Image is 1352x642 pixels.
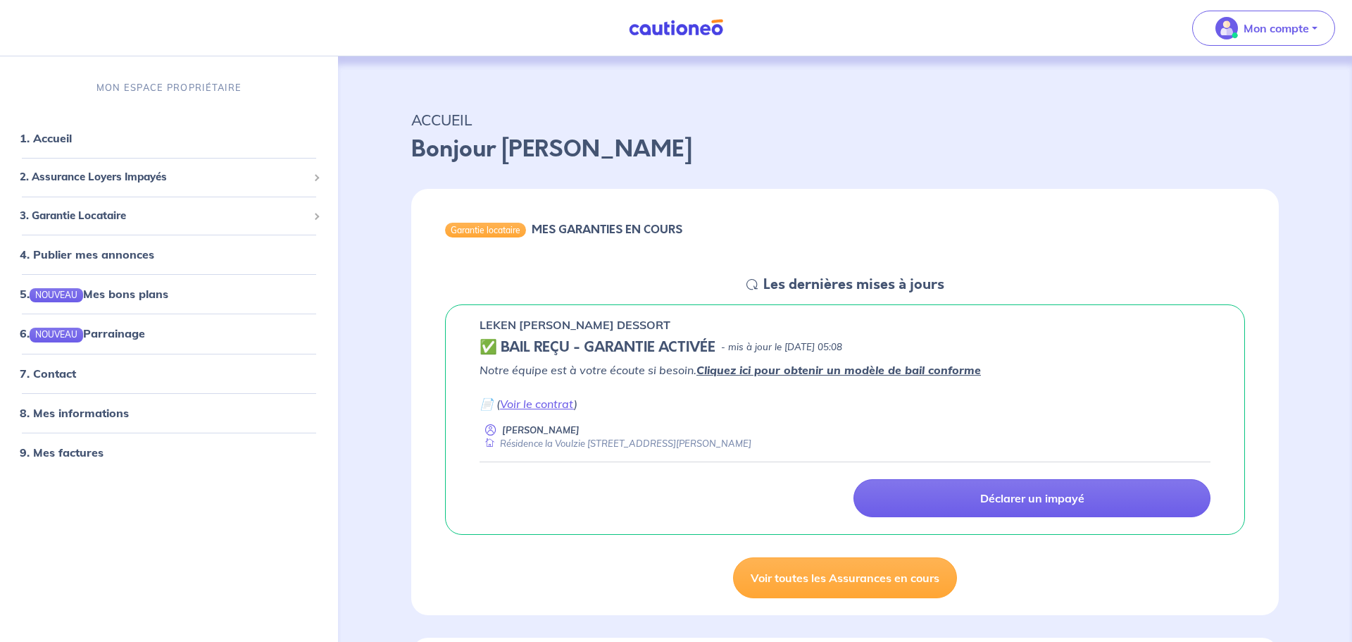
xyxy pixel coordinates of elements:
h6: MES GARANTIES EN COURS [532,223,682,236]
div: Résidence la Voulzie [STREET_ADDRESS][PERSON_NAME] [480,437,751,450]
div: 8. Mes informations [6,399,332,427]
a: Déclarer un impayé [853,479,1210,517]
p: MON ESPACE PROPRIÉTAIRE [96,81,242,94]
p: Déclarer un impayé [980,491,1084,505]
a: 5.NOUVEAUMes bons plans [20,287,168,301]
a: 6.NOUVEAUParrainage [20,326,145,340]
div: 1. Accueil [6,124,332,152]
div: 5.NOUVEAUMes bons plans [6,280,332,308]
h5: ✅ BAIL REÇU - GARANTIE ACTIVÉE [480,339,715,356]
p: [PERSON_NAME] [502,424,580,437]
div: 9. Mes factures [6,438,332,467]
button: illu_account_valid_menu.svgMon compte [1192,11,1335,46]
a: 4. Publier mes annonces [20,247,154,261]
img: Cautioneo [623,19,729,37]
div: 3. Garantie Locataire [6,202,332,230]
p: - mis à jour le [DATE] 05:08 [721,340,842,354]
img: illu_account_valid_menu.svg [1215,17,1238,39]
a: 7. Contact [20,366,76,381]
a: 1. Accueil [20,131,72,145]
span: 3. Garantie Locataire [20,208,308,224]
a: 9. Mes factures [20,445,104,459]
h5: Les dernières mises à jours [763,276,944,293]
a: Voir le contrat [500,397,574,411]
div: 4. Publier mes annonces [6,240,332,268]
p: LEKEN [PERSON_NAME] DESSORT [480,316,670,333]
a: Voir toutes les Assurances en cours [733,557,957,598]
div: 7. Contact [6,359,332,388]
a: 8. Mes informations [20,406,129,420]
div: 6.NOUVEAUParrainage [6,319,332,347]
div: 2. Assurance Loyers Impayés [6,163,332,191]
a: Cliquez ici pour obtenir un modèle de bail conforme [696,363,981,377]
em: 📄 ( ) [480,397,577,411]
p: Bonjour [PERSON_NAME] [411,132,1279,166]
p: Mon compte [1244,20,1309,37]
em: Notre équipe est à votre écoute si besoin. [480,363,981,377]
div: state: CONTRACT-VALIDATED, Context: IN-LANDLORD,IS-GL-CAUTION-IN-LANDLORD [480,339,1210,356]
div: Garantie locataire [445,223,526,237]
span: 2. Assurance Loyers Impayés [20,169,308,185]
p: ACCUEIL [411,107,1279,132]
